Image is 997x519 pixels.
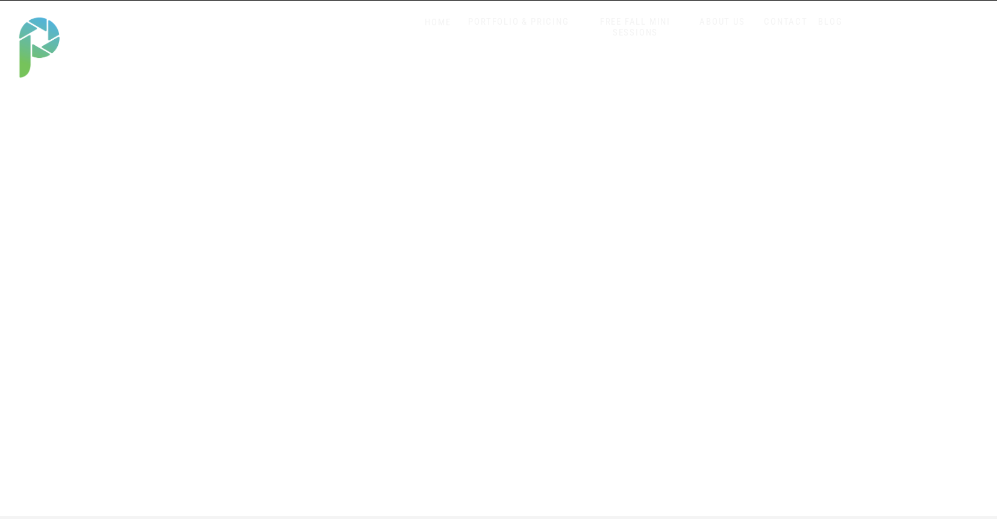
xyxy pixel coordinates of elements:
h1: Sacramento Corporate Videography [211,228,539,411]
a: HOME [413,17,464,28]
a: CONTACT [761,16,811,28]
a: ABOUT US [697,16,748,28]
a: BLOG [816,16,846,28]
a: Video Pricing Overview [243,389,364,400]
a: PORTFOLIO & PRICING [464,16,574,28]
a: FREE FALL MINI SESSIONS [586,16,686,39]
